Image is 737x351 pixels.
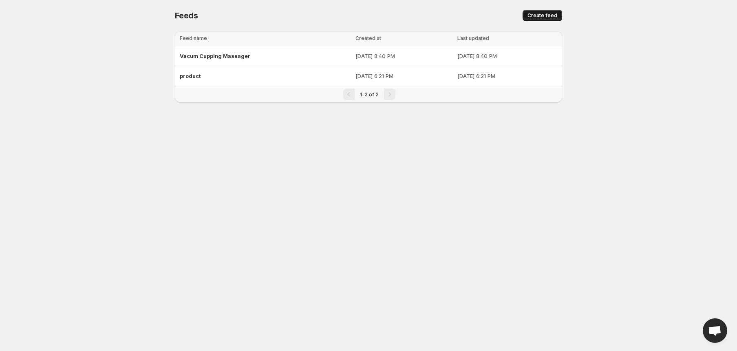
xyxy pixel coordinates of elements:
[175,11,198,20] span: Feeds
[360,91,379,98] span: 1-2 of 2
[703,318,727,343] a: Open chat
[457,35,489,41] span: Last updated
[527,12,557,19] span: Create feed
[355,52,452,60] p: [DATE] 8:40 PM
[175,86,562,102] nav: Pagination
[180,53,250,59] span: Vacum Cupping Massager
[523,10,562,21] button: Create feed
[355,35,381,41] span: Created at
[180,35,207,41] span: Feed name
[457,72,557,80] p: [DATE] 6:21 PM
[180,73,201,79] span: product
[457,52,557,60] p: [DATE] 8:40 PM
[355,72,452,80] p: [DATE] 6:21 PM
